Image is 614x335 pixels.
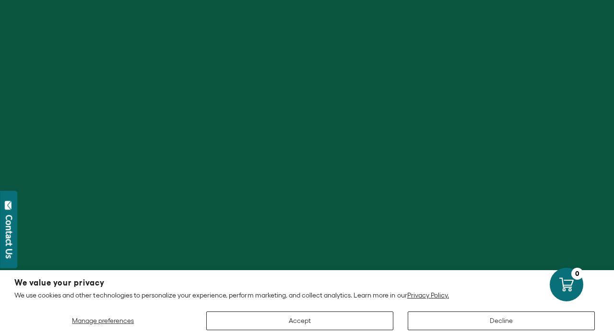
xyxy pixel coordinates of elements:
[206,311,393,330] button: Accept
[407,291,449,299] a: Privacy Policy.
[14,311,192,330] button: Manage preferences
[571,268,583,280] div: 0
[14,291,600,299] p: We use cookies and other technologies to personalize your experience, perform marketing, and coll...
[4,215,14,259] div: Contact Us
[72,317,134,324] span: Manage preferences
[14,279,600,287] h2: We value your privacy
[408,311,595,330] button: Decline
